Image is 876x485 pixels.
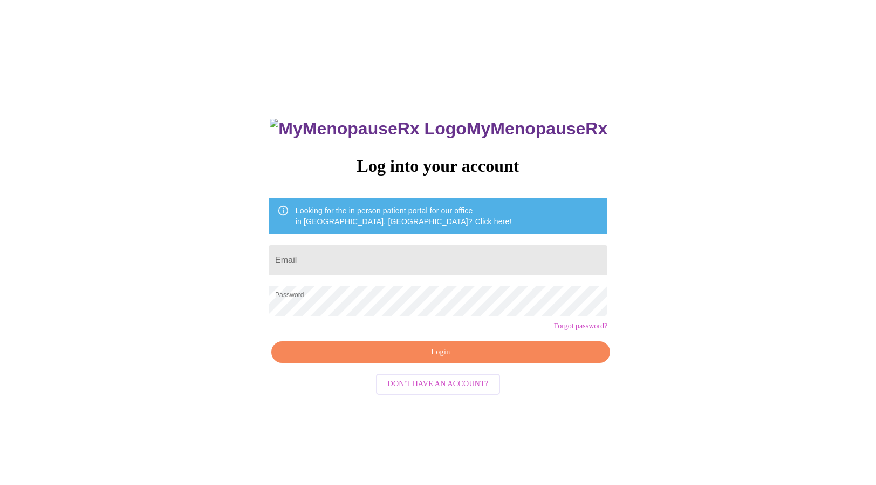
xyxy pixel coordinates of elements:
button: Login [271,341,610,363]
h3: MyMenopauseRx [270,119,607,139]
a: Click here! [475,217,512,226]
a: Forgot password? [553,322,607,331]
span: Login [284,346,598,359]
button: Don't have an account? [376,374,501,395]
h3: Log into your account [269,156,607,176]
img: MyMenopauseRx Logo [270,119,466,139]
div: Looking for the in person patient portal for our office in [GEOGRAPHIC_DATA], [GEOGRAPHIC_DATA]? [296,201,512,231]
a: Don't have an account? [373,379,503,388]
span: Don't have an account? [388,378,489,391]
